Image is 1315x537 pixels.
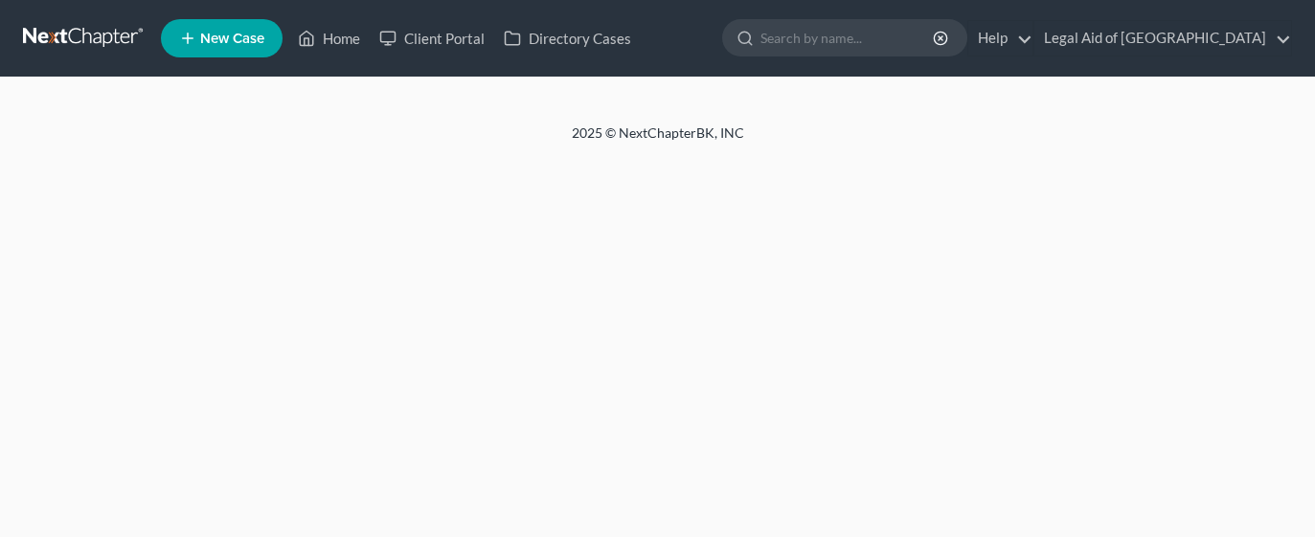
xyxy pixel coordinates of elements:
a: Legal Aid of [GEOGRAPHIC_DATA] [1034,21,1291,56]
a: Client Portal [370,21,494,56]
a: Directory Cases [494,21,641,56]
input: Search by name... [760,20,936,56]
div: 2025 © NextChapterBK, INC [112,123,1204,158]
a: Home [288,21,370,56]
a: Help [968,21,1032,56]
span: New Case [200,32,264,46]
